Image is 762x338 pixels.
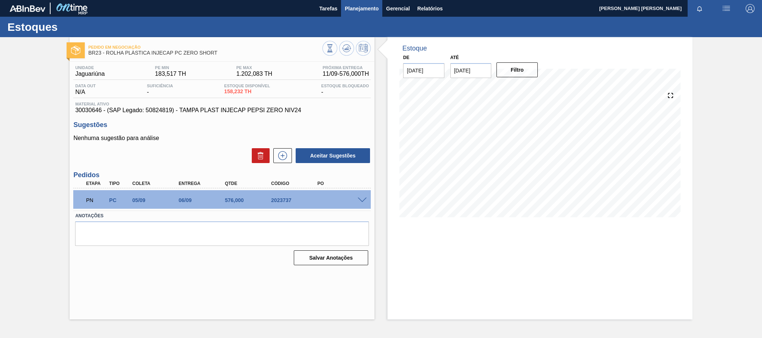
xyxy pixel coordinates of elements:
[496,62,538,77] button: Filtro
[107,181,132,186] div: Tipo
[10,5,45,12] img: TNhmsLtSVTkK8tSr43FrP2fwEKptu5GPRR3wAAAABJRU5ErkJggg==
[339,41,354,56] button: Atualizar Gráfico
[270,148,292,163] div: Nova sugestão
[386,4,410,13] span: Gerencial
[450,63,492,78] input: dd/mm/yyyy
[223,181,275,186] div: Qtde
[75,84,96,88] span: Data out
[269,197,321,203] div: 2023737
[7,23,139,31] h1: Estoques
[722,4,731,13] img: userActions
[147,84,173,88] span: Suficiência
[402,45,427,52] div: Estoque
[88,45,322,49] span: Pedido em Negociação
[75,211,369,221] label: Anotações
[131,197,183,203] div: 05/09/2025
[345,4,379,13] span: Planejamento
[155,71,186,77] span: 183,517 TH
[417,4,443,13] span: Relatórios
[107,197,132,203] div: Pedido de Compra
[248,148,270,163] div: Excluir Sugestões
[88,50,322,56] span: BR23 - ROLHA PLÁSTICA INJECAP PC ZERO SHORT
[73,84,97,95] div: N/A
[131,181,183,186] div: Coleta
[319,84,371,95] div: -
[75,71,105,77] span: Jaguariúna
[223,197,275,203] div: 576,000
[73,171,371,179] h3: Pedidos
[75,65,105,70] span: Unidade
[321,84,369,88] span: Estoque Bloqueado
[177,197,229,203] div: 06/09/2025
[236,65,272,70] span: PE MAX
[145,84,175,95] div: -
[84,192,108,208] div: Pedido em Negociação
[155,65,186,70] span: PE MIN
[86,197,106,203] p: PN
[269,181,321,186] div: Código
[177,181,229,186] div: Entrega
[84,181,108,186] div: Etapa
[322,41,337,56] button: Visão Geral dos Estoques
[296,148,370,163] button: Aceitar Sugestões
[746,4,755,13] img: Logout
[403,63,444,78] input: dd/mm/yyyy
[292,147,371,164] div: Aceitar Sugestões
[403,55,409,60] label: De
[75,107,369,114] span: 30030646 - (SAP Legado: 50824819) - TAMPA PLAST INJECAP PEPSI ZERO NIV24
[322,71,369,77] span: 11/09 - 576,000 TH
[316,181,368,186] div: PO
[75,102,369,106] span: Material ativo
[224,89,270,94] span: 158,232 TH
[71,46,80,55] img: Ícone
[224,84,270,88] span: Estoque Disponível
[236,71,272,77] span: 1.202,083 TH
[356,41,371,56] button: Programar Estoque
[688,3,711,14] button: Notificações
[73,121,371,129] h3: Sugestões
[450,55,459,60] label: Até
[73,135,371,142] p: Nenhuma sugestão para análise
[294,250,368,265] button: Salvar Anotações
[319,4,337,13] span: Tarefas
[322,65,369,70] span: Próxima Entrega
